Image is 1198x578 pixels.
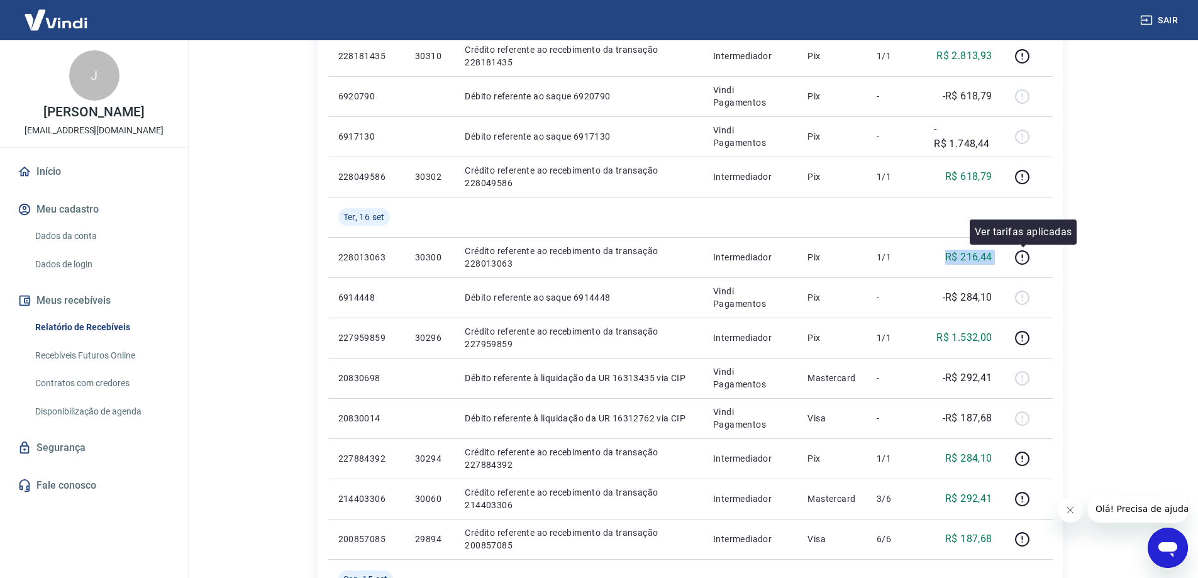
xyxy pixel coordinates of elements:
p: 30310 [415,50,445,62]
p: Crédito referente ao recebimento da transação 228013063 [465,245,693,270]
button: Meu cadastro [15,196,173,223]
p: 29894 [415,533,445,545]
p: 30296 [415,331,445,344]
p: Pix [807,170,857,183]
p: - [877,90,914,103]
p: 228049586 [338,170,395,183]
p: Pix [807,452,857,465]
iframe: Botão para abrir a janela de mensagens [1148,528,1188,568]
p: 6917130 [338,130,395,143]
p: Vindi Pagamentos [713,285,787,310]
p: R$ 618,79 [945,169,992,184]
a: Recebíveis Futuros Online [30,343,173,369]
img: Vindi [15,1,97,39]
p: 6914448 [338,291,395,304]
p: Intermediador [713,492,787,505]
p: 6920790 [338,90,395,103]
p: 30060 [415,492,445,505]
p: 30300 [415,251,445,264]
p: Vindi Pagamentos [713,124,787,149]
p: Intermediador [713,533,787,545]
p: - [877,130,914,143]
p: Visa [807,412,857,425]
p: -R$ 292,41 [943,370,992,386]
a: Contratos com credores [30,370,173,396]
p: Crédito referente ao recebimento da transação 200857085 [465,526,693,552]
p: Intermediador [713,170,787,183]
p: [EMAIL_ADDRESS][DOMAIN_NAME] [25,124,164,137]
p: Vindi Pagamentos [713,365,787,391]
a: Dados da conta [30,223,173,249]
p: R$ 2.813,93 [936,48,992,64]
p: Crédito referente ao recebimento da transação 227959859 [465,325,693,350]
p: Débito referente ao saque 6920790 [465,90,693,103]
p: -R$ 618,79 [943,89,992,104]
p: Pix [807,291,857,304]
p: 228013063 [338,251,395,264]
p: R$ 216,44 [945,250,992,265]
a: Fale conosco [15,472,173,499]
p: -R$ 1.748,44 [934,121,992,152]
a: Segurança [15,434,173,462]
a: Início [15,158,173,186]
p: Débito referente à liquidação da UR 16313435 via CIP [465,372,693,384]
p: 6/6 [877,533,914,545]
p: -R$ 284,10 [943,290,992,305]
p: 200857085 [338,533,395,545]
p: Débito referente ao saque 6917130 [465,130,693,143]
p: 1/1 [877,170,914,183]
p: - [877,291,914,304]
button: Sair [1138,9,1183,32]
p: Vindi Pagamentos [713,84,787,109]
p: 1/1 [877,452,914,465]
p: Débito referente ao saque 6914448 [465,291,693,304]
iframe: Mensagem da empresa [1088,495,1188,523]
p: Pix [807,90,857,103]
a: Disponibilização de agenda [30,399,173,425]
p: 20830698 [338,372,395,384]
p: Pix [807,251,857,264]
a: Relatório de Recebíveis [30,314,173,340]
p: 227959859 [338,331,395,344]
p: R$ 1.532,00 [936,330,992,345]
p: 214403306 [338,492,395,505]
p: 20830014 [338,412,395,425]
p: 1/1 [877,251,914,264]
p: 1/1 [877,331,914,344]
p: Visa [807,533,857,545]
p: Crédito referente ao recebimento da transação 214403306 [465,486,693,511]
p: [PERSON_NAME] [43,106,144,119]
p: Pix [807,50,857,62]
p: Crédito referente ao recebimento da transação 227884392 [465,446,693,471]
p: 3/6 [877,492,914,505]
p: 30302 [415,170,445,183]
p: 228181435 [338,50,395,62]
p: R$ 284,10 [945,451,992,466]
p: Intermediador [713,452,787,465]
button: Meus recebíveis [15,287,173,314]
div: J [69,50,119,101]
p: 30294 [415,452,445,465]
p: 227884392 [338,452,395,465]
p: Intermediador [713,251,787,264]
p: R$ 187,68 [945,531,992,547]
p: Intermediador [713,50,787,62]
p: Pix [807,130,857,143]
p: Crédito referente ao recebimento da transação 228049586 [465,164,693,189]
p: Intermediador [713,331,787,344]
p: Vindi Pagamentos [713,406,787,431]
span: Ter, 16 set [343,211,385,223]
a: Dados de login [30,252,173,277]
p: R$ 292,41 [945,491,992,506]
p: Mastercard [807,492,857,505]
p: - [877,372,914,384]
iframe: Fechar mensagem [1058,497,1083,523]
p: Crédito referente ao recebimento da transação 228181435 [465,43,693,69]
p: 1/1 [877,50,914,62]
p: Mastercard [807,372,857,384]
span: Olá! Precisa de ajuda? [8,9,106,19]
p: - [877,412,914,425]
p: -R$ 187,68 [943,411,992,426]
p: Ver tarifas aplicadas [975,225,1072,240]
p: Débito referente à liquidação da UR 16312762 via CIP [465,412,693,425]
